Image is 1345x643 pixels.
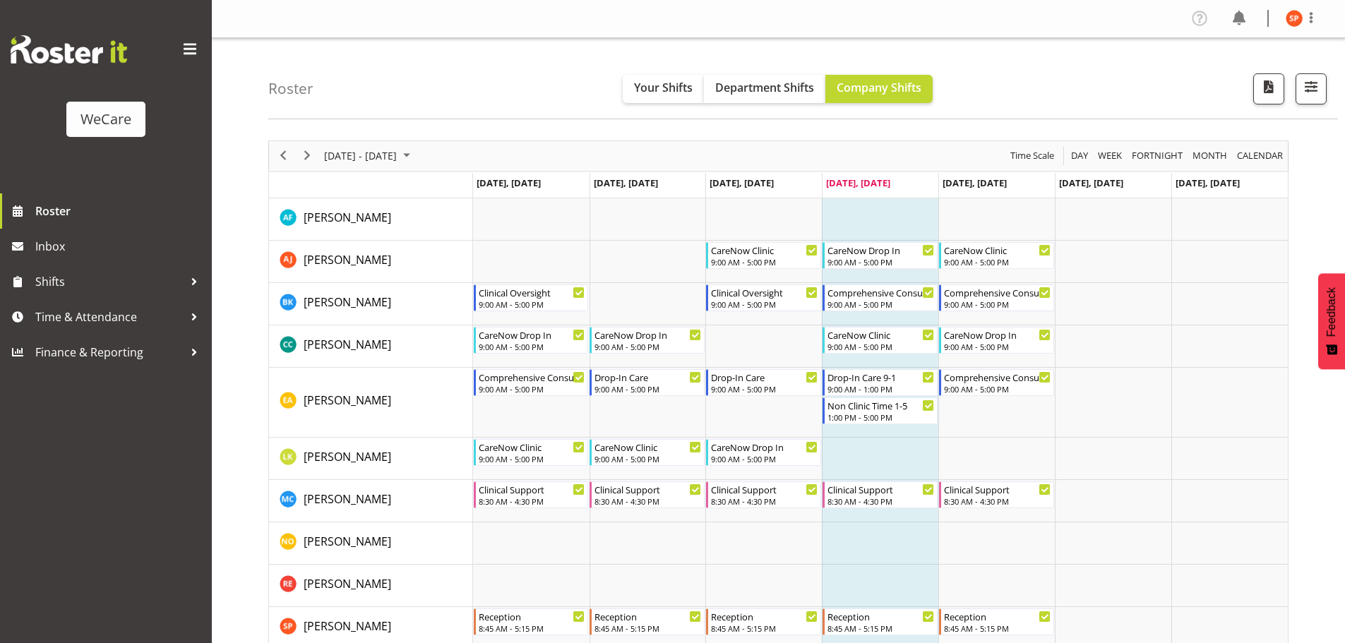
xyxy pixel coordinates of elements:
[304,336,391,353] a: [PERSON_NAME]
[827,495,934,507] div: 8:30 AM - 4:30 PM
[304,618,391,634] span: [PERSON_NAME]
[706,284,821,311] div: Brian Ko"s event - Clinical Oversight Begin From Wednesday, August 20, 2025 at 9:00:00 AM GMT+12:...
[827,256,934,268] div: 9:00 AM - 5:00 PM
[479,383,585,395] div: 9:00 AM - 5:00 PM
[594,495,701,507] div: 8:30 AM - 4:30 PM
[1235,147,1286,164] button: Month
[1130,147,1184,164] span: Fortnight
[80,109,131,130] div: WeCare
[827,370,934,384] div: Drop-In Care 9-1
[827,482,934,496] div: Clinical Support
[304,294,391,310] span: [PERSON_NAME]
[827,243,934,257] div: CareNow Drop In
[939,284,1054,311] div: Brian Ko"s event - Comprehensive Consult Begin From Friday, August 22, 2025 at 9:00:00 AM GMT+12:...
[594,176,658,189] span: [DATE], [DATE]
[319,141,419,171] div: August 18 - 24, 2025
[1130,147,1185,164] button: Fortnight
[590,369,705,396] div: Ena Advincula"s event - Drop-In Care Begin From Tuesday, August 19, 2025 at 9:00:00 AM GMT+12:00 ...
[1009,147,1056,164] span: Time Scale
[269,325,473,368] td: Charlotte Courtney resource
[479,453,585,464] div: 9:00 AM - 5:00 PM
[837,80,921,95] span: Company Shifts
[706,481,821,508] div: Mary Childs"s event - Clinical Support Begin From Wednesday, August 20, 2025 at 8:30:00 AM GMT+12...
[590,608,705,635] div: Samantha Poultney"s event - Reception Begin From Tuesday, August 19, 2025 at 8:45:00 AM GMT+12:00...
[479,440,585,454] div: CareNow Clinic
[944,495,1051,507] div: 8:30 AM - 4:30 PM
[479,285,585,299] div: Clinical Oversight
[479,341,585,352] div: 9:00 AM - 5:00 PM
[706,369,821,396] div: Ena Advincula"s event - Drop-In Care Begin From Wednesday, August 20, 2025 at 9:00:00 AM GMT+12:0...
[704,75,825,103] button: Department Shifts
[1190,147,1230,164] button: Timeline Month
[304,575,391,592] a: [PERSON_NAME]
[304,337,391,352] span: [PERSON_NAME]
[715,80,814,95] span: Department Shifts
[711,370,818,384] div: Drop-In Care
[35,200,205,222] span: Roster
[711,440,818,454] div: CareNow Drop In
[823,327,938,354] div: Charlotte Courtney"s event - CareNow Clinic Begin From Thursday, August 21, 2025 at 9:00:00 AM GM...
[944,243,1051,257] div: CareNow Clinic
[1191,147,1229,164] span: Month
[35,342,184,363] span: Finance & Reporting
[823,608,938,635] div: Samantha Poultney"s event - Reception Begin From Thursday, August 21, 2025 at 8:45:00 AM GMT+12:0...
[304,252,391,268] span: [PERSON_NAME]
[1008,147,1057,164] button: Time Scale
[1318,273,1345,369] button: Feedback - Show survey
[304,534,391,549] span: [PERSON_NAME]
[711,243,818,257] div: CareNow Clinic
[35,236,205,257] span: Inbox
[304,294,391,311] a: [PERSON_NAME]
[268,80,313,97] h4: Roster
[939,481,1054,508] div: Mary Childs"s event - Clinical Support Begin From Friday, August 22, 2025 at 8:30:00 AM GMT+12:00...
[944,299,1051,310] div: 9:00 AM - 5:00 PM
[269,438,473,480] td: Liandy Kritzinger resource
[944,370,1051,384] div: Comprehensive Consult
[1176,176,1240,189] span: [DATE], [DATE]
[479,609,585,623] div: Reception
[474,608,589,635] div: Samantha Poultney"s event - Reception Begin From Monday, August 18, 2025 at 8:45:00 AM GMT+12:00 ...
[827,623,934,634] div: 8:45 AM - 5:15 PM
[269,522,473,565] td: Natasha Ottley resource
[944,341,1051,352] div: 9:00 AM - 5:00 PM
[298,147,317,164] button: Next
[827,398,934,412] div: Non Clinic Time 1-5
[706,242,821,269] div: Amy Johannsen"s event - CareNow Clinic Begin From Wednesday, August 20, 2025 at 9:00:00 AM GMT+12...
[295,141,319,171] div: next period
[304,448,391,465] a: [PERSON_NAME]
[711,285,818,299] div: Clinical Oversight
[827,327,934,342] div: CareNow Clinic
[479,623,585,634] div: 8:45 AM - 5:15 PM
[939,369,1054,396] div: Ena Advincula"s event - Comprehensive Consult Begin From Friday, August 22, 2025 at 9:00:00 AM GM...
[322,147,417,164] button: August 2025
[823,481,938,508] div: Mary Childs"s event - Clinical Support Begin From Thursday, August 21, 2025 at 8:30:00 AM GMT+12:...
[594,453,701,464] div: 9:00 AM - 5:00 PM
[304,449,391,464] span: [PERSON_NAME]
[304,491,391,507] a: [PERSON_NAME]
[943,176,1007,189] span: [DATE], [DATE]
[269,368,473,438] td: Ena Advincula resource
[304,251,391,268] a: [PERSON_NAME]
[827,341,934,352] div: 9:00 AM - 5:00 PM
[590,481,705,508] div: Mary Childs"s event - Clinical Support Begin From Tuesday, August 19, 2025 at 8:30:00 AM GMT+12:0...
[711,623,818,634] div: 8:45 AM - 5:15 PM
[269,241,473,283] td: Amy Johannsen resource
[304,618,391,635] a: [PERSON_NAME]
[1325,287,1338,337] span: Feedback
[304,209,391,226] a: [PERSON_NAME]
[594,609,701,623] div: Reception
[1296,73,1327,104] button: Filter Shifts
[944,482,1051,496] div: Clinical Support
[590,327,705,354] div: Charlotte Courtney"s event - CareNow Drop In Begin From Tuesday, August 19, 2025 at 9:00:00 AM GM...
[11,35,127,64] img: Rosterit website logo
[1096,147,1123,164] span: Week
[1253,73,1284,104] button: Download a PDF of the roster according to the set date range.
[274,147,293,164] button: Previous
[269,565,473,607] td: Rachel Els resource
[304,392,391,409] a: [PERSON_NAME]
[944,256,1051,268] div: 9:00 AM - 5:00 PM
[944,623,1051,634] div: 8:45 AM - 5:15 PM
[711,495,818,507] div: 8:30 AM - 4:30 PM
[477,176,541,189] span: [DATE], [DATE]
